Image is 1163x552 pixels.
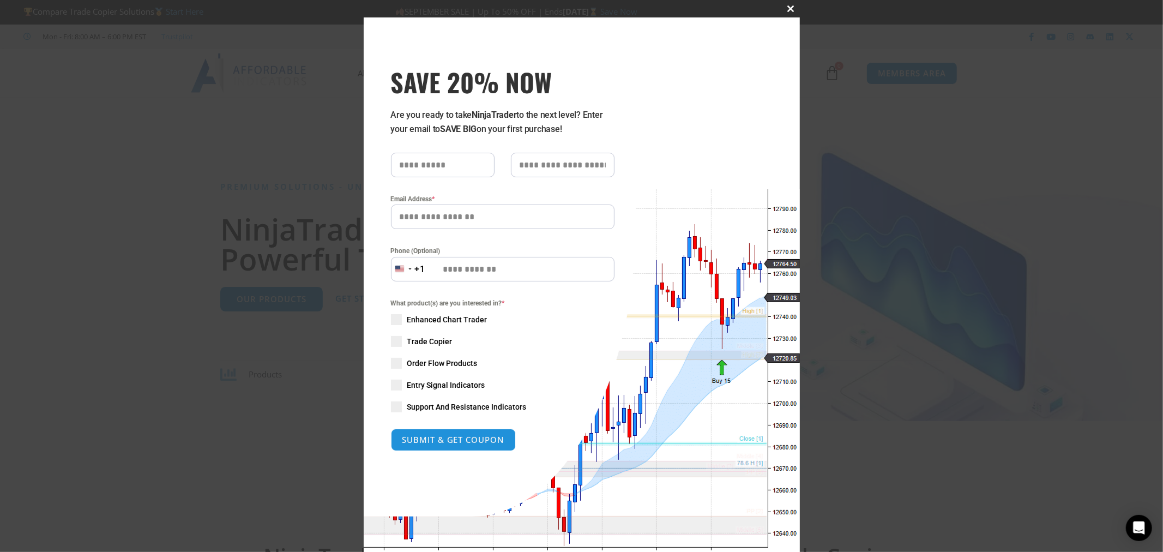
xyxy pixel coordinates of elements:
[440,124,477,134] strong: SAVE BIG
[407,358,478,369] span: Order Flow Products
[391,401,614,412] label: Support And Resistance Indicators
[391,298,614,309] span: What product(s) are you interested in?
[391,314,614,325] label: Enhanced Chart Trader
[415,262,426,277] div: +1
[1126,515,1152,541] div: Open Intercom Messenger
[407,314,487,325] span: Enhanced Chart Trader
[407,380,485,391] span: Entry Signal Indicators
[391,380,614,391] label: Entry Signal Indicators
[391,245,614,256] label: Phone (Optional)
[391,336,614,347] label: Trade Copier
[407,401,527,412] span: Support And Resistance Indicators
[391,257,426,281] button: Selected country
[472,110,516,120] strong: NinjaTrader
[391,358,614,369] label: Order Flow Products
[391,194,614,205] label: Email Address
[407,336,453,347] span: Trade Copier
[391,67,614,97] span: SAVE 20% NOW
[391,108,614,136] p: Are you ready to take to the next level? Enter your email to on your first purchase!
[391,429,516,451] button: SUBMIT & GET COUPON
